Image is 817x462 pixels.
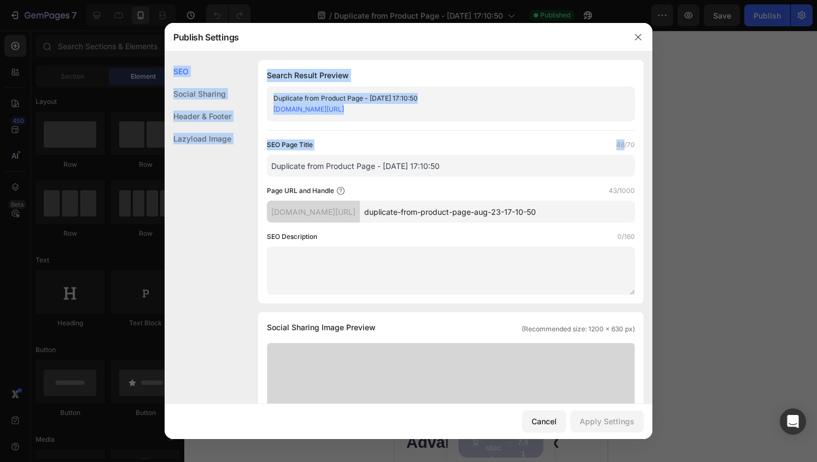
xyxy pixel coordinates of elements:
[360,201,635,223] input: Handle
[125,31,201,49] p: Limited time: 50% OFF + FREESHIPPING
[77,34,85,41] div: 06
[522,411,566,432] button: Cancel
[65,381,160,392] p: 122,000+ Happy Customers
[267,231,317,242] label: SEO Description
[267,201,360,223] div: [DOMAIN_NAME][URL]
[59,5,129,16] span: iPhone 13 Pro ( 390 px)
[49,41,57,46] p: MIN
[616,139,635,150] label: 46/70
[532,416,557,427] div: Cancel
[609,185,635,196] label: 43/1000
[165,127,231,150] div: Lazyload Image
[11,401,202,424] h1: Advanced Crepe Fix
[20,34,29,41] div: 12
[113,360,118,364] button: Dot
[165,105,231,127] div: Header & Footer
[90,389,109,435] div: Out of stock
[49,34,57,41] div: 24
[1,62,212,71] p: LIMITED TIME - SUMMER SALE
[522,324,635,334] span: (Recommended size: 1200 x 630 px)
[273,93,610,104] div: Duplicate from Product Page - [DATE] 17:10:50
[104,360,109,364] button: Dot
[267,321,376,334] span: Social Sharing Image Preview
[87,360,91,364] button: Dot
[20,41,29,46] p: HRS
[570,411,644,432] button: Apply Settings
[65,396,149,427] button: Out of stock
[165,83,231,105] div: Social Sharing
[96,360,100,364] button: Dot
[267,155,635,177] input: Title
[580,416,634,427] div: Apply Settings
[267,69,635,82] h1: Search Result Preview
[165,23,624,51] div: Publish Settings
[780,408,806,435] div: Open Intercom Messenger
[267,139,313,150] label: SEO Page Title
[122,394,136,430] div: €57,81
[267,185,334,196] label: Page URL and Handle
[77,41,85,46] p: SEC
[122,360,126,364] button: Dot
[273,105,344,113] a: [DOMAIN_NAME][URL]
[617,231,635,242] label: 0/160
[165,60,231,83] div: SEO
